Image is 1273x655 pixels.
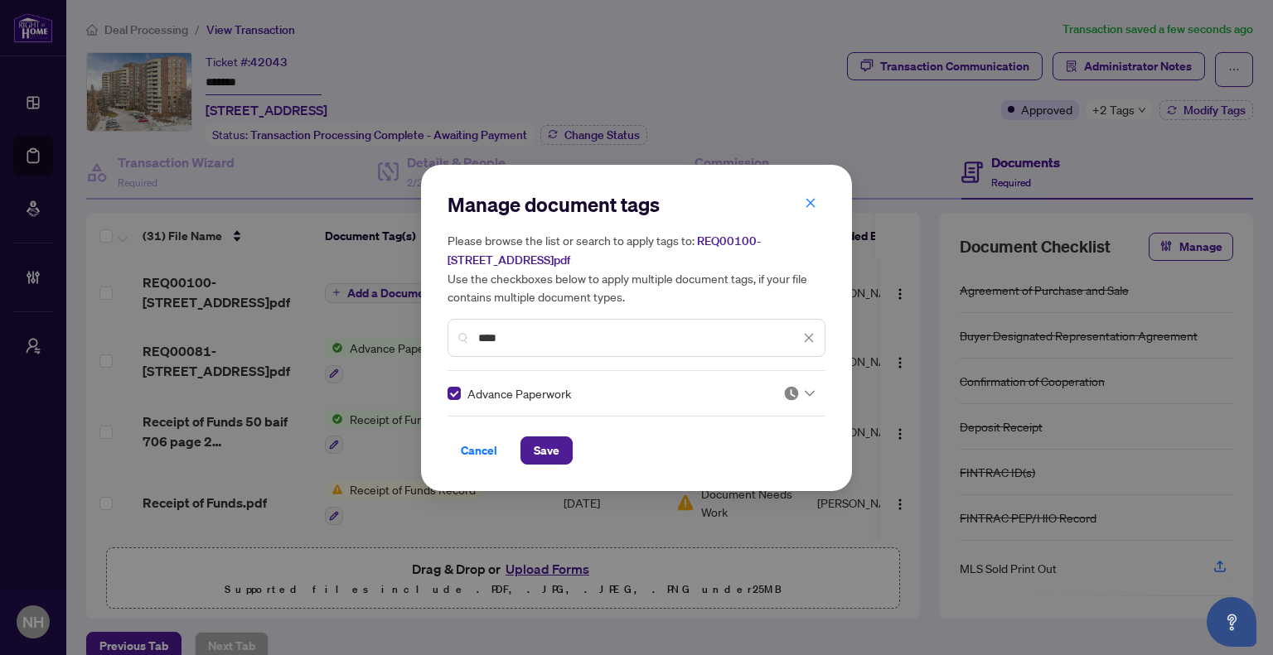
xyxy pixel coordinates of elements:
[520,436,573,465] button: Save
[783,385,815,402] span: Pending Review
[448,231,825,306] h5: Please browse the list or search to apply tags to: Use the checkboxes below to apply multiple doc...
[783,385,800,402] img: status
[448,234,761,267] span: REQ00100-[STREET_ADDRESS]pdf
[467,384,571,402] span: Advance Paperwork
[448,191,825,218] h2: Manage document tags
[803,332,815,344] span: close
[805,197,816,209] span: close
[448,436,511,465] button: Cancel
[461,437,497,464] span: Cancel
[1207,597,1256,647] button: Open asap
[534,437,559,464] span: Save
